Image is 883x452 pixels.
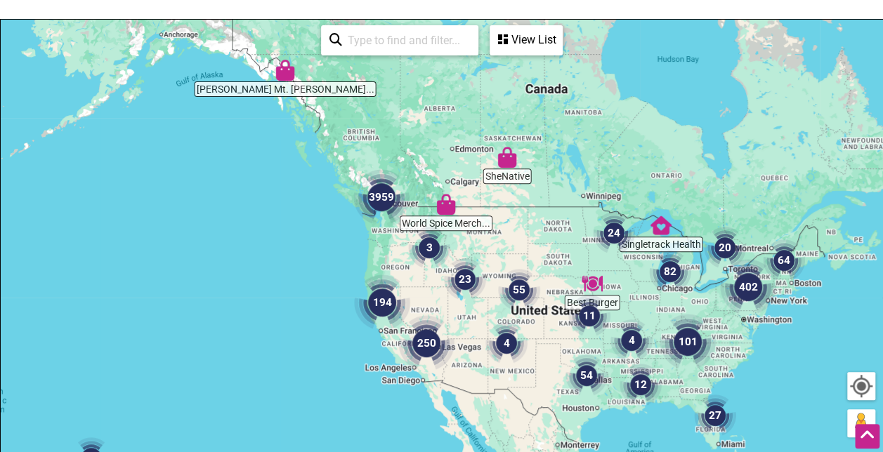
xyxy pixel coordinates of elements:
[393,310,460,377] div: 250
[855,424,879,448] div: Scroll Back to Top
[847,409,875,437] button: Drag Pegman onto the map to open Street View
[269,54,301,86] div: Tripp's Mt. Juneau Trading Post
[698,221,752,274] div: 20
[587,206,641,260] div: 24
[614,358,667,411] div: 12
[576,267,608,300] div: Best Burger
[348,269,416,336] div: 194
[560,349,613,402] div: 54
[490,25,563,55] div: See a list of the visible businesses
[321,25,478,55] div: Type to search and filter
[491,27,561,53] div: View List
[342,27,470,54] input: Type to find and filter...
[654,308,721,375] div: 101
[348,164,415,231] div: 3959
[714,253,782,321] div: 402
[605,314,658,367] div: 4
[847,372,875,400] button: Your Location
[563,289,616,343] div: 11
[688,389,742,442] div: 27
[491,141,523,173] div: SheNative
[757,234,811,287] div: 64
[438,253,492,306] div: 23
[430,188,462,220] div: World Spice Merchants
[645,209,677,241] div: Singletrack Health
[403,221,456,274] div: 3
[643,245,697,298] div: 82
[492,263,546,317] div: 55
[480,317,533,370] div: 4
